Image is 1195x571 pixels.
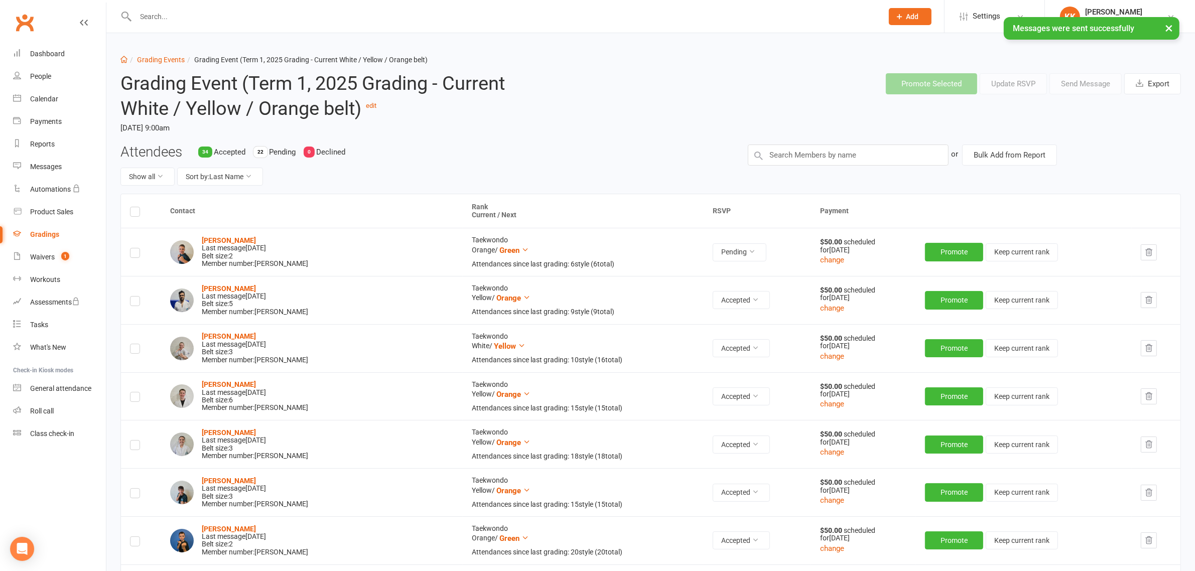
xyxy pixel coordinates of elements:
th: Rank Current / Next [463,194,704,228]
strong: $50.00 [820,334,844,342]
div: scheduled for [DATE] [820,335,907,350]
div: Workouts [30,275,60,283]
button: Accepted [713,387,770,405]
button: Promote [925,243,983,261]
a: What's New [13,336,106,359]
div: Open Intercom Messenger [10,537,34,561]
a: Automations [13,178,106,201]
div: Messages were sent successfully [1004,17,1179,40]
a: Messages [13,156,106,178]
time: [DATE] 9:00am [120,119,554,136]
div: Belt size: 3 Member number: [PERSON_NAME] [202,429,308,460]
td: Taekwondo Orange / [463,228,704,276]
button: change [820,302,844,314]
li: Grading Event (Term 1, 2025 Grading - Current White / Yellow / Orange belt) [185,54,428,65]
span: Add [906,13,919,21]
a: Product Sales [13,201,106,223]
input: Search... [132,10,876,24]
div: [PERSON_NAME] [1085,8,1142,17]
div: Product Sales [30,208,73,216]
button: Pending [713,243,766,261]
span: Orange [496,390,521,399]
button: Orange [496,437,530,449]
a: Calendar [13,88,106,110]
div: Attendances since last grading: 6 style ( 6 total) [472,260,695,268]
img: Lucas Ashton [170,384,194,408]
button: change [820,542,844,554]
button: Orange [496,292,530,304]
a: Clubworx [12,10,37,35]
span: Orange [496,294,521,303]
h2: Grading Event (Term 1, 2025 Grading - Current White / Yellow / Orange belt) [120,73,554,119]
a: [PERSON_NAME] [202,284,256,293]
td: Taekwondo Orange / [463,516,704,564]
button: change [820,446,844,458]
span: Green [499,534,519,543]
div: scheduled for [DATE] [820,383,907,398]
a: [PERSON_NAME] [202,525,256,533]
button: Promote [925,291,983,309]
a: Waivers 1 [13,246,106,268]
div: scheduled for [DATE] [820,527,907,542]
button: change [820,254,844,266]
div: Last message [DATE] [202,437,308,444]
div: Belt size: 2 Member number: [PERSON_NAME] [202,525,308,556]
div: Calendar [30,95,58,103]
strong: $50.00 [820,238,844,246]
a: Reports [13,133,106,156]
span: Pending [269,148,296,157]
button: Keep current rank [986,339,1058,357]
button: Promote [925,387,983,405]
a: [PERSON_NAME] [202,380,256,388]
button: Accepted [713,291,770,309]
button: Keep current rank [986,531,1058,549]
img: Ather Ahmed [170,289,194,312]
button: Accepted [713,484,770,502]
img: Liam Breaden [170,529,194,552]
div: Class check-in [30,430,74,438]
div: Last message [DATE] [202,389,308,396]
a: Grading Events [137,56,185,64]
div: Tasks [30,321,48,329]
div: or [951,145,958,164]
strong: [PERSON_NAME] [202,429,256,437]
button: Accepted [713,436,770,454]
div: Roll call [30,407,54,415]
th: RSVP [704,194,811,228]
div: People [30,72,51,80]
button: Green [499,244,529,256]
input: Search Members by name [748,145,949,166]
div: What's New [30,343,66,351]
div: Gradings [30,230,59,238]
td: Taekwondo Yellow / [463,372,704,420]
button: Sort by:Last Name [177,168,263,186]
div: scheduled for [DATE] [820,479,907,494]
div: scheduled for [DATE] [820,287,907,302]
a: [PERSON_NAME] [202,236,256,244]
div: Attendances since last grading: 20 style ( 20 total) [472,548,695,556]
div: scheduled for [DATE] [820,238,907,254]
button: Export [1124,73,1181,94]
img: Theodore Adams [170,240,194,264]
a: Payments [13,110,106,133]
div: Last message [DATE] [202,533,308,540]
button: Keep current rank [986,291,1058,309]
a: Class kiosk mode [13,422,106,445]
button: Accepted [713,531,770,549]
td: Taekwondo Yellow / [463,468,704,516]
button: change [820,494,844,506]
button: Bulk Add from Report [962,145,1057,166]
button: Yellow [494,340,525,352]
th: Contact [161,194,463,228]
button: Orange [496,485,530,497]
button: Keep current rank [986,484,1058,502]
div: General attendance [30,384,91,392]
div: Attendances since last grading: 18 style ( 18 total) [472,453,695,460]
div: Belt size: 5 Member number: [PERSON_NAME] [202,285,308,316]
span: Yellow [494,342,516,351]
span: 1 [61,252,69,260]
button: Promote [925,531,983,549]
